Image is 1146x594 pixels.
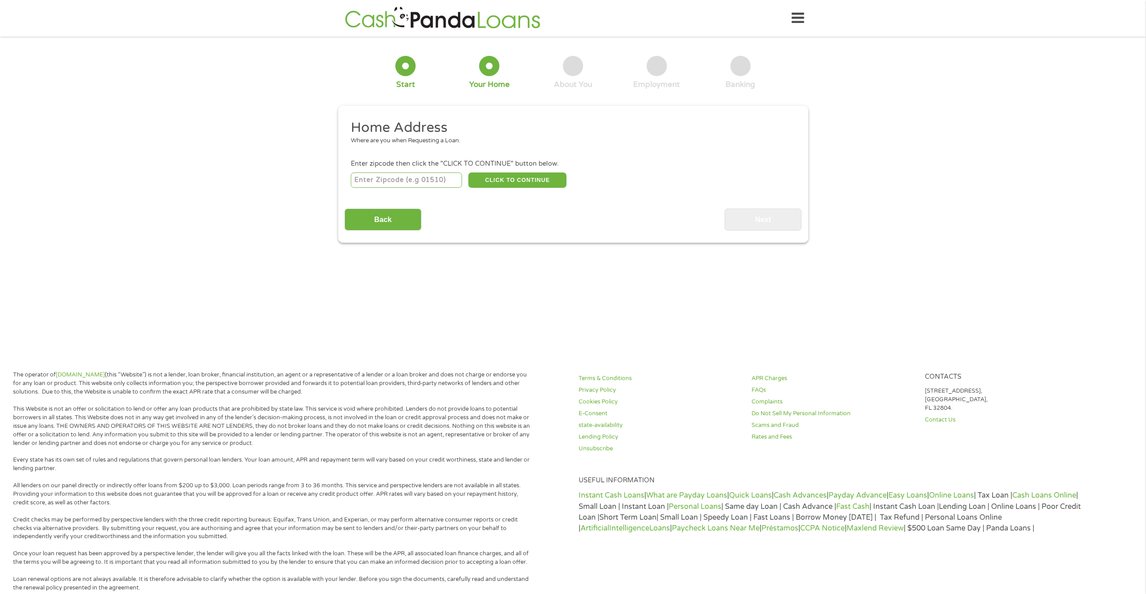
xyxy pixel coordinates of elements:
[725,209,802,231] input: Next
[554,80,592,90] div: About You
[579,444,741,453] a: Unsubscribe
[580,524,609,533] a: Artificial
[351,119,788,137] h2: Home Address
[669,502,721,511] a: Personal Loans
[725,80,755,90] div: Banking
[761,524,798,533] a: Préstamos
[468,172,566,188] button: CLICK TO CONTINUE
[752,398,914,406] a: Complaints
[836,502,870,511] a: Fast Cash
[13,481,533,507] p: All lenders on our panel directly or indirectly offer loans from $200 up to $3,000. Loan periods ...
[829,491,887,500] a: Payday Advance
[752,433,914,441] a: Rates and Fees
[13,371,533,396] p: The operator of (this “Website”) is not a lender, loan broker, financial institution, an agent or...
[752,409,914,418] a: Do Not Sell My Personal Information
[579,409,741,418] a: E-Consent
[752,374,914,383] a: APR Charges
[56,371,105,378] a: [DOMAIN_NAME]
[13,516,533,541] p: Credit checks may be performed by perspective lenders with the three credit reporting bureaus: Eq...
[351,172,462,188] input: Enter Zipcode (e.g 01510)
[13,549,533,567] p: Once your loan request has been approved by a perspective lender, the lender will give you all th...
[646,491,727,500] a: What are Payday Loans
[672,524,760,533] a: Paycheck Loans Near Me
[579,386,741,394] a: Privacy Policy
[469,80,510,90] div: Your Home
[925,373,1087,381] h4: Contacts
[633,80,680,90] div: Employment
[579,491,644,500] a: Instant Cash Loans
[888,491,927,500] a: Easy Loans
[13,456,533,473] p: Every state has its own set of rules and regulations that govern personal loan lenders. Your loan...
[609,524,649,533] a: Intelligence
[929,491,974,500] a: Online Loans
[752,386,914,394] a: FAQs
[729,491,772,500] a: Quick Loans
[925,416,1087,424] a: Contact Us
[1012,491,1076,500] a: Cash Loans Online
[774,491,827,500] a: Cash Advances
[13,405,533,447] p: This Website is not an offer or solicitation to lend or offer any loan products that are prohibit...
[396,80,415,90] div: Start
[800,524,845,533] a: CCPA Notice
[847,524,904,533] a: Maxlend Review
[579,421,741,430] a: state-availability
[649,524,670,533] a: Loans
[752,421,914,430] a: Scams and Fraud
[579,490,1087,534] p: | | | | | | | Tax Loan | | Small Loan | Instant Loan | | Same day Loan | Cash Advance | | Instant...
[579,433,741,441] a: Lending Policy
[579,374,741,383] a: Terms & Conditions
[579,476,1087,485] h4: Useful Information
[351,136,788,145] div: Where are you when Requesting a Loan.
[579,398,741,406] a: Cookies Policy
[351,159,795,169] div: Enter zipcode then click the "CLICK TO CONTINUE" button below.
[925,387,1087,413] p: [STREET_ADDRESS], [GEOGRAPHIC_DATA], FL 32804.
[13,575,533,592] p: Loan renewal options are not always available. It is therefore advisable to clarify whether the o...
[344,209,421,231] input: Back
[342,5,543,31] img: GetLoanNow Logo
